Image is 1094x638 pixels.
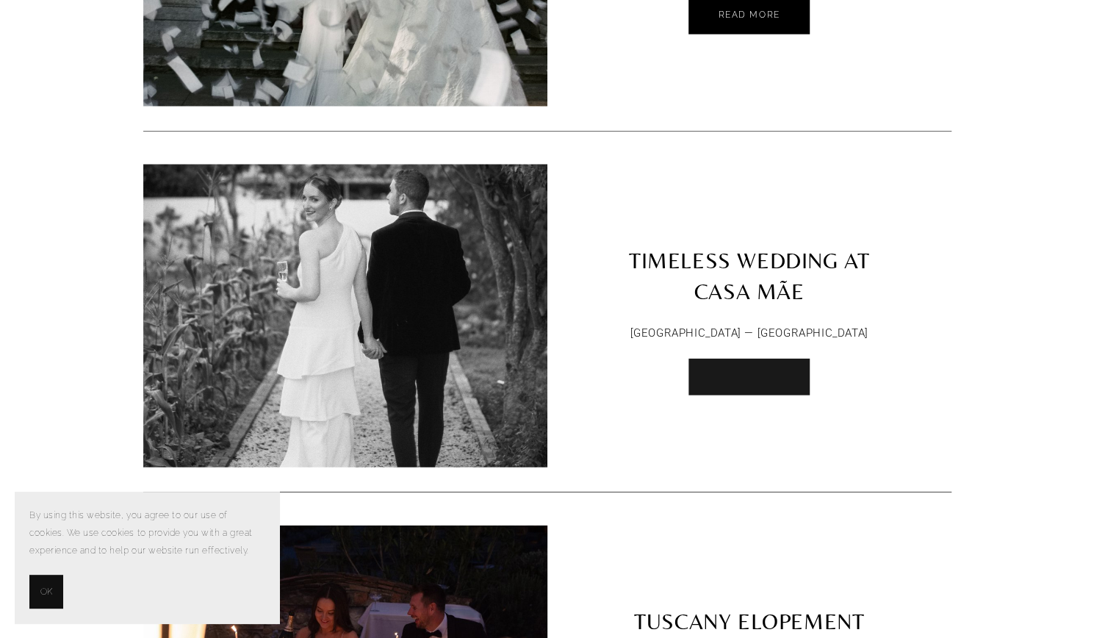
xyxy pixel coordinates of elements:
[15,492,279,623] section: Cookie banner
[40,583,52,601] span: OK
[688,359,809,396] a: Read More
[718,371,780,381] span: Read More
[547,165,951,315] a: TIMELESS WEDDING AT CASA MÃE
[29,506,264,560] p: By using this website, you agree to our use of cookies. We use cookies to provide you with a grea...
[718,10,780,20] span: Read More
[29,575,63,609] button: OK
[597,323,902,344] p: [GEOGRAPHIC_DATA] — [GEOGRAPHIC_DATA]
